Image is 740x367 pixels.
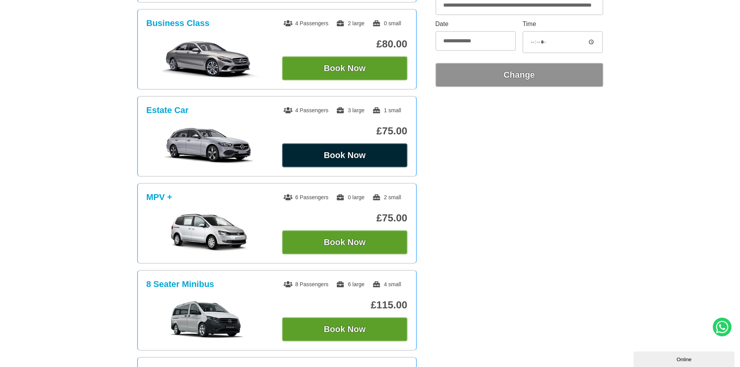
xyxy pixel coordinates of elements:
p: £75.00 [282,212,407,224]
span: 3 large [336,107,364,113]
img: Estate Car [150,126,267,165]
span: 4 small [372,281,401,287]
img: 8 Seater Minibus [150,300,267,339]
iframe: chat widget [634,350,736,367]
span: 6 large [336,281,364,287]
button: Book Now [282,317,407,341]
h3: Business Class [146,18,210,28]
span: 4 Passengers [284,20,329,26]
img: MPV + [150,213,267,252]
p: £80.00 [282,38,407,50]
p: £75.00 [282,125,407,137]
label: Time [522,21,603,27]
h3: MPV + [146,192,172,202]
span: 6 Passengers [284,194,329,200]
img: Business Class [150,39,267,78]
button: Book Now [282,230,407,254]
label: Date [435,21,516,27]
span: 2 large [336,20,364,26]
button: Book Now [282,56,407,80]
span: 8 Passengers [284,281,329,287]
span: 0 large [336,194,364,200]
span: 1 small [372,107,401,113]
span: 2 small [372,194,401,200]
p: £115.00 [282,299,407,311]
h3: 8 Seater Minibus [146,279,214,289]
span: 0 small [372,20,401,26]
h3: Estate Car [146,105,189,115]
button: Change [435,63,603,87]
span: 4 Passengers [284,107,329,113]
button: Book Now [282,143,407,167]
